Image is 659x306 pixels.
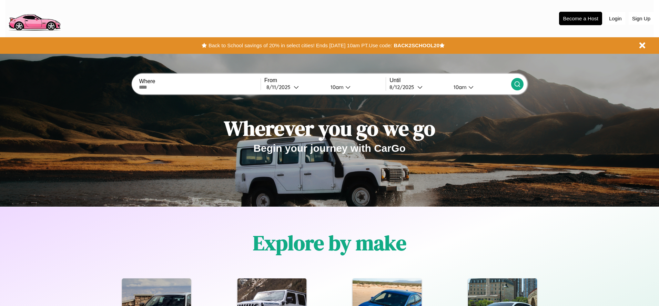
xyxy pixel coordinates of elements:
label: Where [139,78,260,85]
div: 10am [327,84,345,90]
div: 10am [450,84,468,90]
h1: Explore by make [253,229,406,257]
img: logo [5,3,63,32]
button: Become a Host [559,12,602,25]
label: From [264,77,386,83]
button: Sign Up [629,12,654,25]
button: 10am [448,83,511,91]
b: BACK2SCHOOL20 [394,42,439,48]
button: Back to School savings of 20% in select cities! Ends [DATE] 10am PT.Use code: [207,41,394,50]
button: 8/11/2025 [264,83,325,91]
button: Login [606,12,625,25]
label: Until [389,77,511,83]
div: 8 / 11 / 2025 [266,84,294,90]
div: 8 / 12 / 2025 [389,84,417,90]
button: 10am [325,83,386,91]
